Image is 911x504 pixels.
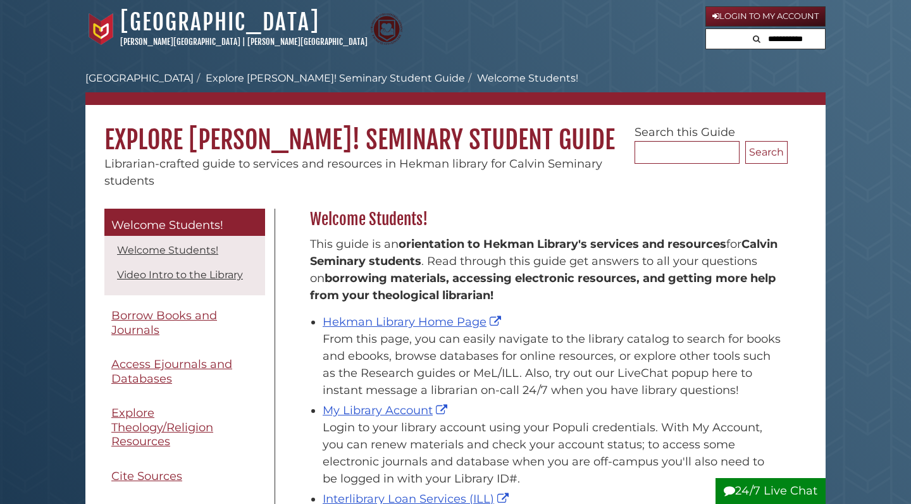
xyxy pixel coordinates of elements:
[85,71,826,105] nav: breadcrumb
[745,141,788,164] button: Search
[111,357,232,386] span: Access Ejournals and Databases
[104,350,265,393] a: Access Ejournals and Databases
[323,331,781,399] div: From this page, you can easily navigate to the library catalog to search for books and ebooks, br...
[247,37,368,47] a: [PERSON_NAME][GEOGRAPHIC_DATA]
[749,29,764,46] button: Search
[85,13,117,45] img: Calvin University
[104,462,265,491] a: Cite Sources
[117,244,218,256] a: Welcome Students!
[117,269,243,281] a: Video Intro to the Library
[716,478,826,504] button: 24/7 Live Chat
[104,157,602,188] span: Librarian-crafted guide to services and resources in Hekman library for Calvin Seminary students
[304,209,788,230] h2: Welcome Students!
[111,469,182,483] span: Cite Sources
[111,309,217,337] span: Borrow Books and Journals
[111,406,213,448] span: Explore Theology/Religion Resources
[104,209,265,237] a: Welcome Students!
[465,71,578,86] li: Welcome Students!
[85,105,826,156] h1: Explore [PERSON_NAME]! Seminary Student Guide
[705,6,826,27] a: Login to My Account
[310,237,778,302] span: This guide is an for . Read through this guide get answers to all your questions on
[323,315,504,329] a: Hekman Library Home Page
[206,72,465,84] a: Explore [PERSON_NAME]! Seminary Student Guide
[242,37,245,47] span: |
[104,399,265,456] a: Explore Theology/Religion Resources
[323,403,450,417] a: My Library Account
[85,72,194,84] a: [GEOGRAPHIC_DATA]
[399,237,726,251] strong: orientation to Hekman Library's services and resources
[310,271,776,302] b: borrowing materials, accessing electronic resources, and getting more help from your theological ...
[120,8,319,36] a: [GEOGRAPHIC_DATA]
[104,302,265,344] a: Borrow Books and Journals
[323,419,781,488] div: Login to your library account using your Populi credentials. With My Account, you can renew mater...
[111,218,223,232] span: Welcome Students!
[753,35,760,43] i: Search
[310,237,778,268] strong: Calvin Seminary students
[371,13,402,45] img: Calvin Theological Seminary
[120,37,240,47] a: [PERSON_NAME][GEOGRAPHIC_DATA]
